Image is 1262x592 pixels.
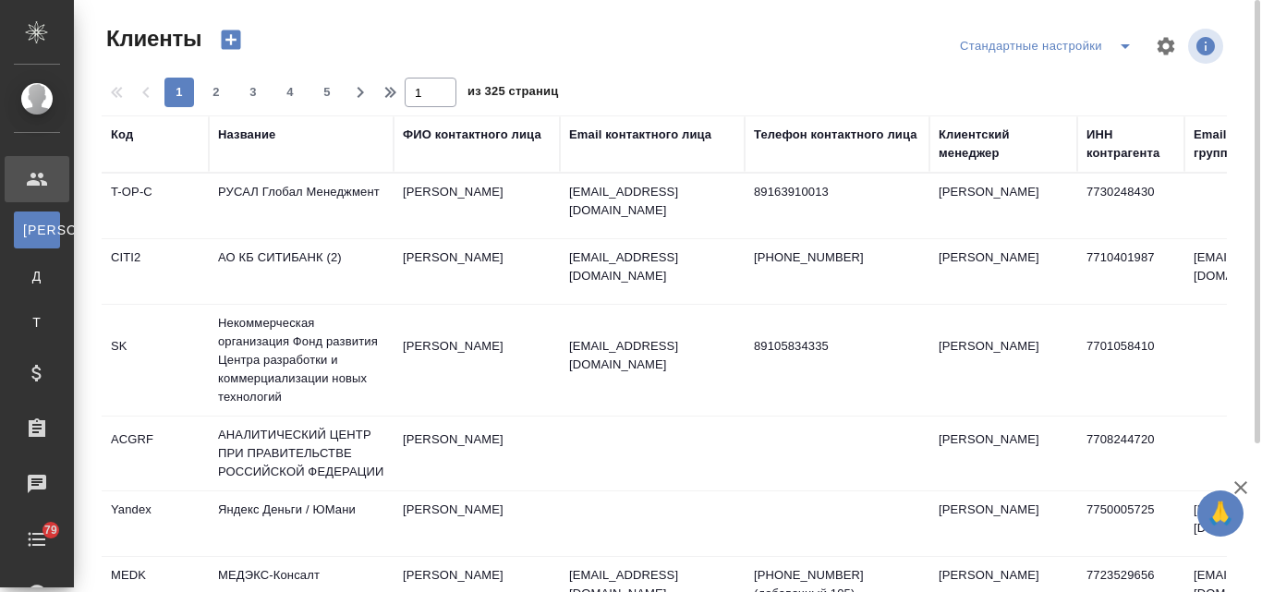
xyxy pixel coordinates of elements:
td: [PERSON_NAME] [929,421,1077,486]
a: [PERSON_NAME] [14,211,60,248]
div: split button [955,31,1144,61]
a: Д [14,258,60,295]
td: [PERSON_NAME] [394,239,560,304]
span: 3 [238,83,268,102]
span: Настроить таблицу [1144,24,1188,68]
span: из 325 страниц [467,80,558,107]
p: 89163910013 [754,183,920,201]
span: Клиенты [102,24,201,54]
div: Email контактного лица [569,126,711,144]
td: [PERSON_NAME] [394,421,560,486]
td: [PERSON_NAME] [394,174,560,238]
td: 7710401987 [1077,239,1184,304]
td: Некоммерческая организация Фонд развития Центра разработки и коммерциализации новых технологий [209,305,394,416]
td: 7701058410 [1077,328,1184,393]
td: SK [102,328,209,393]
p: [PHONE_NUMBER] [754,248,920,267]
td: [PERSON_NAME] [394,491,560,556]
span: 5 [312,83,342,102]
td: [PERSON_NAME] [394,328,560,393]
span: 2 [201,83,231,102]
div: ИНН контрагента [1086,126,1175,163]
span: 4 [275,83,305,102]
span: 🙏 [1205,494,1236,533]
td: РУСАЛ Глобал Менеджмент [209,174,394,238]
div: Код [111,126,133,144]
td: [PERSON_NAME] [929,491,1077,556]
td: 7730248430 [1077,174,1184,238]
p: [EMAIL_ADDRESS][DOMAIN_NAME] [569,183,735,220]
td: [PERSON_NAME] [929,239,1077,304]
div: Телефон контактного лица [754,126,917,144]
div: Клиентский менеджер [939,126,1068,163]
div: Название [218,126,275,144]
p: [EMAIL_ADDRESS][DOMAIN_NAME] [569,337,735,374]
div: ФИО контактного лица [403,126,541,144]
button: 2 [201,78,231,107]
p: 89105834335 [754,337,920,356]
td: CITI2 [102,239,209,304]
td: ACGRF [102,421,209,486]
td: T-OP-C [102,174,209,238]
td: [PERSON_NAME] [929,328,1077,393]
td: Яндекс Деньги / ЮМани [209,491,394,556]
span: Д [23,267,51,285]
td: [PERSON_NAME] [929,174,1077,238]
button: Создать [209,24,253,55]
td: Yandex [102,491,209,556]
button: 🙏 [1197,490,1244,537]
span: Посмотреть информацию [1188,29,1227,64]
td: АО КБ СИТИБАНК (2) [209,239,394,304]
td: 7708244720 [1077,421,1184,486]
button: 5 [312,78,342,107]
td: АНАЛИТИЧЕСКИЙ ЦЕНТР ПРИ ПРАВИТЕЛЬСТВЕ РОССИЙСКОЙ ФЕДЕРАЦИИ [209,417,394,490]
span: Т [23,313,51,332]
td: 7750005725 [1077,491,1184,556]
a: Т [14,304,60,341]
span: [PERSON_NAME] [23,221,51,239]
a: 79 [5,516,69,562]
span: 79 [33,521,68,539]
button: 4 [275,78,305,107]
p: [EMAIL_ADDRESS][DOMAIN_NAME] [569,248,735,285]
button: 3 [238,78,268,107]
